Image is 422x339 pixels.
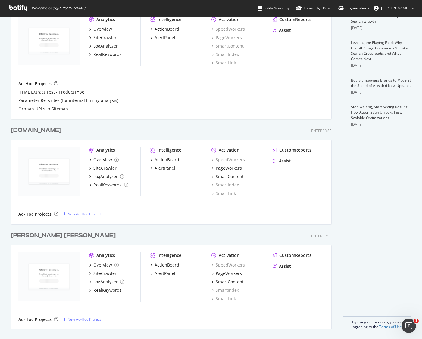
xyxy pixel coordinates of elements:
div: Enterprise [311,233,332,239]
div: SiteCrawler [93,165,117,171]
div: Intelligence [158,147,181,153]
a: [DOMAIN_NAME] [11,126,64,135]
a: RealKeywords [89,182,128,188]
div: Orphan URLs in Sitemap [18,106,68,112]
a: LogAnalyzer [89,279,124,285]
a: SmartLink [211,60,236,66]
div: Overview [93,262,112,268]
div: Analytics [96,252,115,258]
div: Overview [93,26,112,32]
a: LogAnalyzer [89,174,124,180]
div: Organizations [338,5,369,11]
div: Assist [279,27,291,33]
span: 1 [414,319,419,323]
a: SmartContent [211,43,244,49]
a: Assist [273,263,291,269]
div: New Ad-Hoc Project [67,211,101,217]
div: SiteCrawler [93,35,117,41]
a: AlertPanel [150,35,175,41]
a: Assist [273,27,291,33]
a: SmartIndex [211,182,239,188]
div: SpeedWorkers [211,157,245,163]
div: [DATE] [351,122,411,127]
a: Leveling the Playing Field: Why Growth-Stage Companies Are at a Search Crossroads, and What Comes... [351,40,408,61]
div: Activation [219,17,239,23]
a: SiteCrawler [89,165,117,171]
div: AlertPanel [155,35,175,41]
div: Intelligence [158,17,181,23]
a: Assist [273,158,291,164]
img: ralphlauren.ca [18,147,80,196]
div: CustomReports [279,147,311,153]
a: PageWorkers [211,165,242,171]
span: Sarah Madden [381,5,409,11]
a: SpeedWorkers [211,262,245,268]
div: Intelligence [158,252,181,258]
a: [PERSON_NAME] [PERSON_NAME] [11,231,118,240]
div: CustomReports [279,252,311,258]
a: SmartContent [211,174,244,180]
a: SmartIndex [211,287,239,293]
div: LogAnalyzer [93,174,118,180]
a: SmartLink [211,190,236,196]
div: Activation [219,147,239,153]
a: Terms of Use [379,324,402,329]
a: SmartContent [211,279,244,285]
div: Ad-Hoc Projects [18,316,52,322]
a: Parameter Re-writes (for internal linking analysis) [18,97,118,103]
a: SiteCrawler [89,270,117,276]
a: LogAnalyzer [89,43,118,49]
a: ActionBoard [150,26,179,32]
div: ActionBoard [155,157,179,163]
a: CustomReports [273,17,311,23]
a: RealKeywords [89,51,122,57]
div: SiteCrawler [93,270,117,276]
div: [DOMAIN_NAME] [11,126,61,135]
div: ActionBoard [155,262,179,268]
img: www.ralphlauren.co.uk [18,17,80,65]
a: SpeedWorkers [211,26,245,32]
a: Why Mid-Sized Brands Should Use IndexNow to Accelerate Organic Search Growth [351,8,408,24]
div: AlertPanel [155,165,175,171]
div: Ad-Hoc Projects [18,81,52,87]
a: ActionBoard [150,157,179,163]
div: Enterprise [311,128,332,133]
div: [PERSON_NAME] [PERSON_NAME] [11,231,116,240]
div: ActionBoard [155,26,179,32]
div: RealKeywords [93,182,122,188]
img: ralphlauren.com [18,252,80,301]
div: RealKeywords [93,51,122,57]
div: Assist [279,263,291,269]
a: AlertPanel [150,270,175,276]
div: Botify Academy [258,5,289,11]
a: Overview [89,26,112,32]
div: CustomReports [279,17,311,23]
a: SmartIndex [211,51,239,57]
div: PageWorkers [216,165,242,171]
a: SmartLink [211,296,236,302]
div: SmartContent [216,174,244,180]
div: Analytics [96,17,115,23]
a: New Ad-Hoc Project [63,211,101,217]
div: [DATE] [351,63,411,68]
a: Stop Waiting, Start Seeing Results: How Automation Unlocks Fast, Scalable Optimizations [351,104,408,120]
a: ActionBoard [150,262,179,268]
div: LogAnalyzer [93,43,118,49]
a: SiteCrawler [89,35,117,41]
a: PageWorkers [211,35,242,41]
div: Overview [93,157,112,163]
div: Analytics [96,147,115,153]
a: HTML EXtract Test - ProductTYpe [18,89,84,95]
a: Botify Empowers Brands to Move at the Speed of AI with 6 New Updates [351,78,411,88]
a: Overview [89,262,119,268]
